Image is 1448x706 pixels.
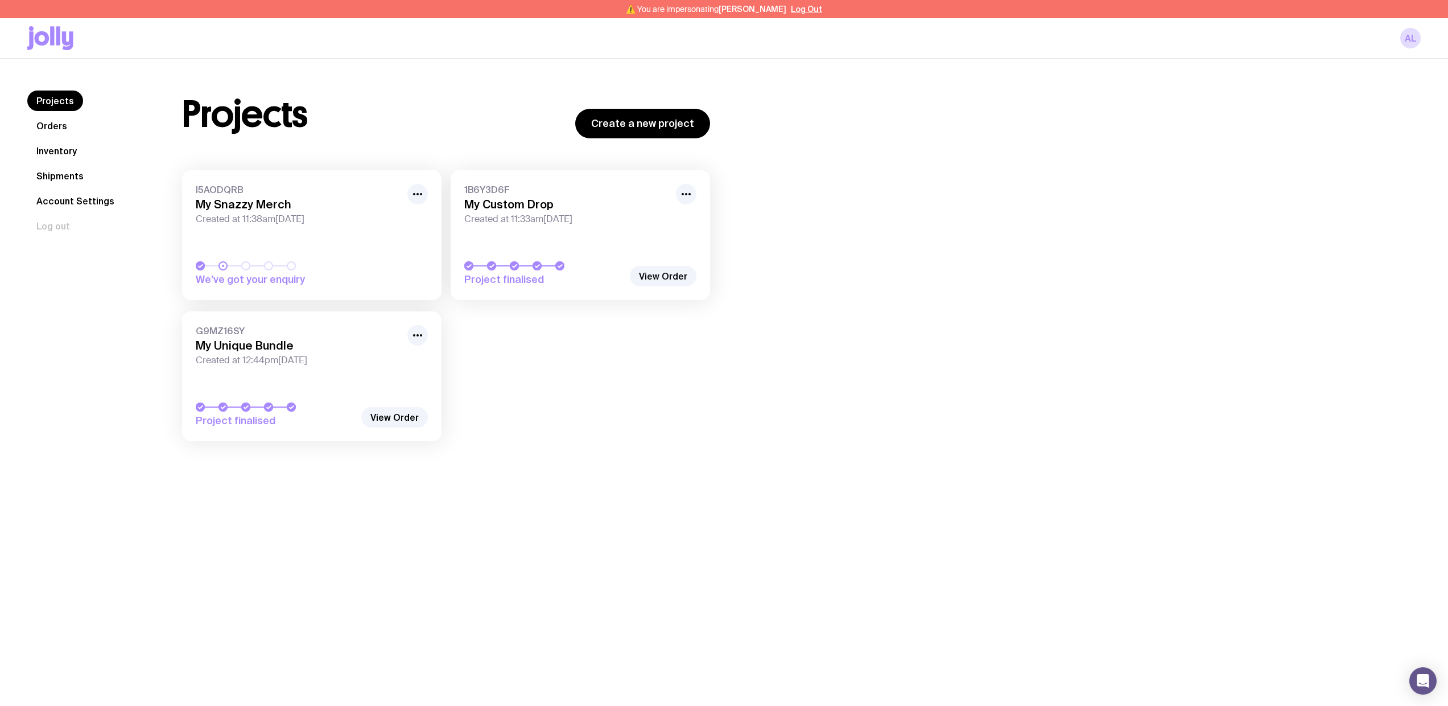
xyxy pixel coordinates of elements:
[182,311,442,441] a: G9MZ16SYMy Unique BundleCreated at 12:44pm[DATE]Project finalised
[719,5,786,14] span: [PERSON_NAME]
[1400,28,1421,48] a: AL
[27,216,79,236] button: Log out
[196,325,401,336] span: G9MZ16SY
[791,5,822,14] button: Log Out
[196,214,401,225] span: Created at 11:38am[DATE]
[464,214,669,225] span: Created at 11:33am[DATE]
[27,91,83,111] a: Projects
[196,414,355,428] span: Project finalised
[1409,667,1437,695] div: Open Intercom Messenger
[27,141,86,161] a: Inventory
[196,273,355,286] span: We’ve got your enquiry
[27,166,93,186] a: Shipments
[196,198,401,211] h3: My Snazzy Merch
[464,198,669,211] h3: My Custom Drop
[196,339,401,352] h3: My Unique Bundle
[27,116,76,136] a: Orders
[182,170,442,300] a: I5AODQRBMy Snazzy MerchCreated at 11:38am[DATE]We’ve got your enquiry
[361,407,428,428] a: View Order
[196,184,401,195] span: I5AODQRB
[464,184,669,195] span: 1B6Y3D6F
[27,191,123,211] a: Account Settings
[451,170,710,300] a: 1B6Y3D6FMy Custom DropCreated at 11:33am[DATE]Project finalised
[196,355,401,366] span: Created at 12:44pm[DATE]
[182,96,308,133] h1: Projects
[630,266,696,286] a: View Order
[626,5,786,14] span: ⚠️ You are impersonating
[575,109,710,138] a: Create a new project
[464,273,624,286] span: Project finalised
